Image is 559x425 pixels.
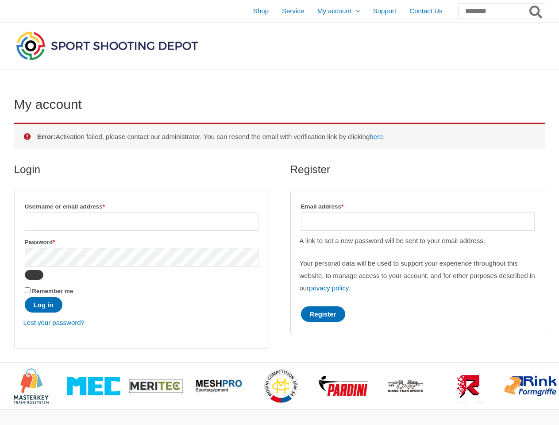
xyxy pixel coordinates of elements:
button: Log in [25,297,62,313]
p: Your personal data will be used to support your experience throughout this website, to manage acc... [300,257,536,294]
label: Username or email address [25,201,258,212]
strong: Error: [37,133,56,140]
label: Email address [301,201,535,212]
a: privacy policy [309,284,348,292]
h1: My account [14,97,545,112]
h2: Login [14,162,269,177]
a: here [370,133,383,140]
button: Search [528,4,545,19]
button: Register [301,306,345,322]
label: Password [25,236,258,248]
a: Lost your password? [23,319,85,326]
p: A link to set a new password will be sent to your email address. [300,235,536,247]
li: Activation failed, please contact our administrator. You can resend the email with verification l... [37,131,532,143]
input: Remember me [25,287,31,293]
button: Show password [25,270,43,280]
img: Sport Shooting Depot [14,29,200,62]
h2: Register [290,162,545,177]
span: Remember me [32,288,73,294]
